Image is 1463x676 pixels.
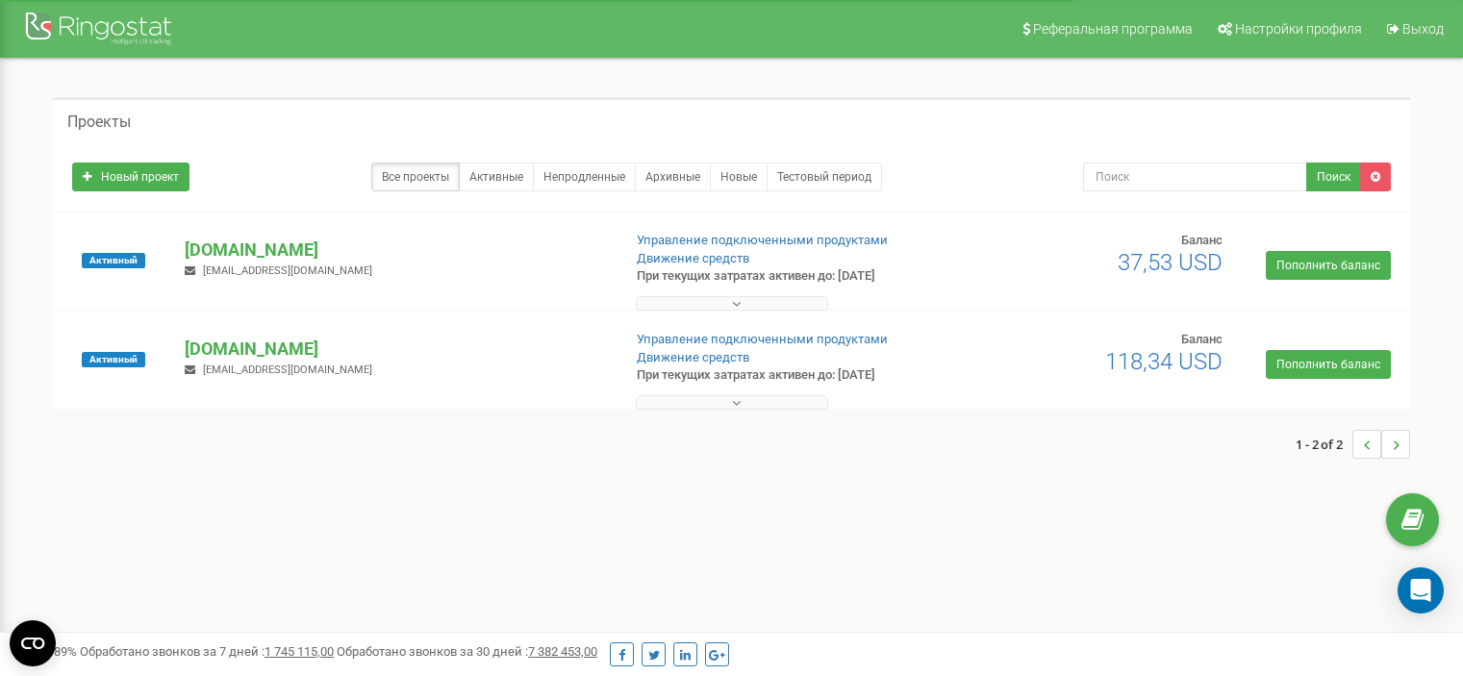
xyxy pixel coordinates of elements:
[637,350,749,364] a: Движение средств
[72,163,189,191] a: Новый проект
[1105,348,1223,375] span: 118,34 USD
[637,267,945,286] p: При текущих затратах активен до: [DATE]
[203,264,372,277] span: [EMAIL_ADDRESS][DOMAIN_NAME]
[371,163,460,191] a: Все проекты
[637,332,888,346] a: Управление подключенными продуктами
[635,163,711,191] a: Архивные
[767,163,882,191] a: Тестовый период
[1033,21,1193,37] span: Реферальная программа
[1235,21,1362,37] span: Настройки профиля
[265,644,334,659] u: 1 745 115,00
[1296,430,1352,459] span: 1 - 2 of 2
[80,644,334,659] span: Обработано звонков за 7 дней :
[1118,249,1223,276] span: 37,53 USD
[1181,332,1223,346] span: Баланс
[10,620,56,666] button: Open CMP widget
[337,644,597,659] span: Обработано звонков за 30 дней :
[1306,163,1361,191] button: Поиск
[528,644,597,659] u: 7 382 453,00
[1083,163,1307,191] input: Поиск
[459,163,534,191] a: Активные
[185,337,605,362] p: [DOMAIN_NAME]
[1181,233,1223,247] span: Баланс
[1296,411,1410,478] nav: ...
[637,366,945,385] p: При текущих затратах активен до: [DATE]
[82,253,145,268] span: Активный
[1398,567,1444,613] div: Open Intercom Messenger
[82,352,145,367] span: Активный
[710,163,768,191] a: Новые
[67,113,131,131] h5: Проекты
[533,163,636,191] a: Непродленные
[1266,251,1391,280] a: Пополнить баланс
[1266,350,1391,379] a: Пополнить баланс
[637,233,888,247] a: Управление подключенными продуктами
[185,238,605,263] p: [DOMAIN_NAME]
[637,251,749,265] a: Движение средств
[1402,21,1444,37] span: Выход
[203,363,372,376] span: [EMAIL_ADDRESS][DOMAIN_NAME]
